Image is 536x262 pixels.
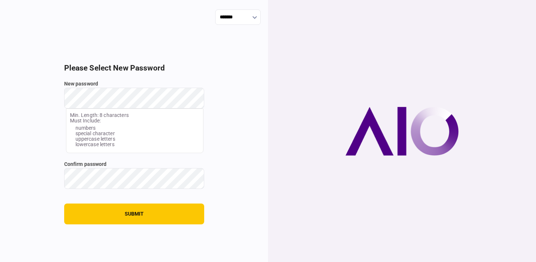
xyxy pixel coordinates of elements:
li: uppercase letters [75,136,199,142]
li: special character [75,131,199,136]
h2: Please Select New Password [64,64,204,73]
section: Min. Length: 8 characters Must Include: [66,109,203,153]
li: numbers [75,125,199,131]
label: New password [64,80,204,88]
label: Confirm password [64,160,204,168]
input: Confirm password [64,168,204,189]
li: lowercase letters [75,142,199,147]
input: show language options [215,10,261,25]
button: submit [64,204,204,224]
input: New password [64,88,204,109]
img: AIO company logo [345,107,459,156]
